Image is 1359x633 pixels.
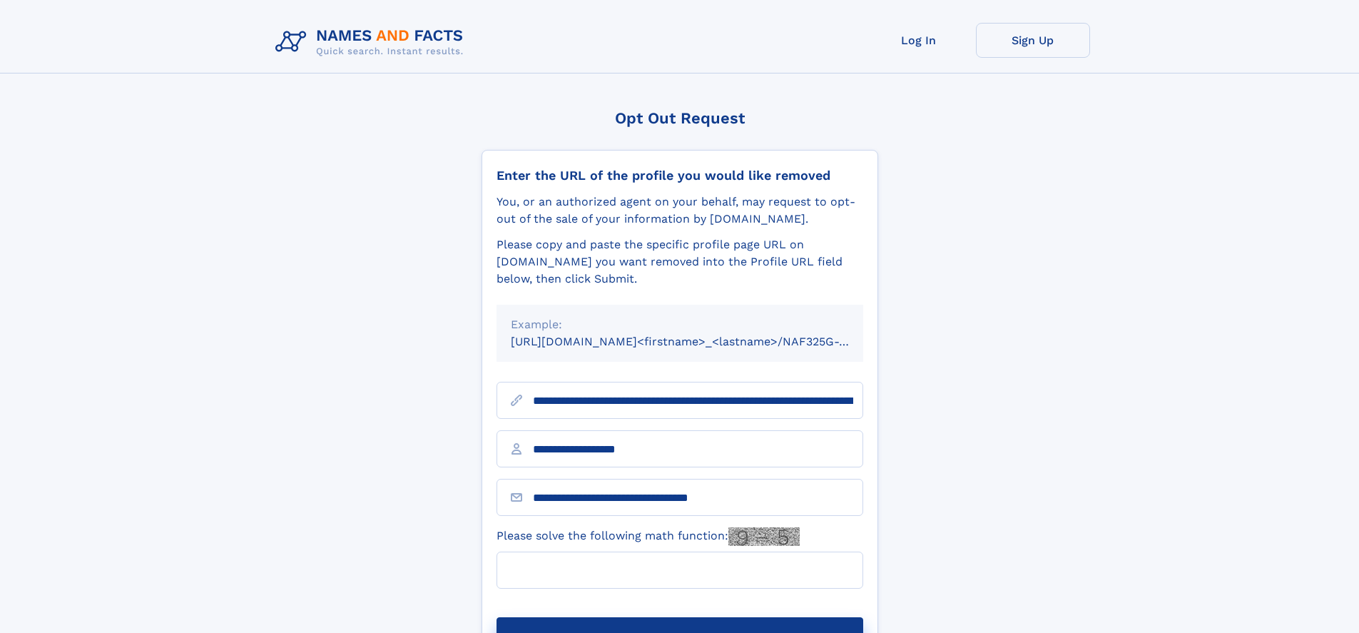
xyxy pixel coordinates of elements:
[497,193,863,228] div: You, or an authorized agent on your behalf, may request to opt-out of the sale of your informatio...
[976,23,1090,58] a: Sign Up
[862,23,976,58] a: Log In
[511,316,849,333] div: Example:
[497,236,863,288] div: Please copy and paste the specific profile page URL on [DOMAIN_NAME] you want removed into the Pr...
[482,109,878,127] div: Opt Out Request
[270,23,475,61] img: Logo Names and Facts
[511,335,890,348] small: [URL][DOMAIN_NAME]<firstname>_<lastname>/NAF325G-xxxxxxxx
[497,168,863,183] div: Enter the URL of the profile you would like removed
[497,527,800,546] label: Please solve the following math function:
